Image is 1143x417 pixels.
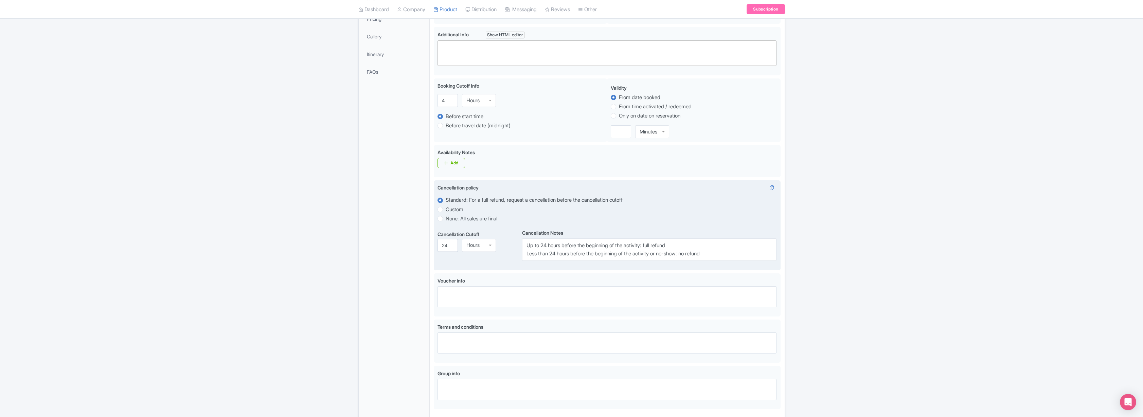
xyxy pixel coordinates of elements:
[437,324,483,330] span: Terms and conditions
[466,97,480,104] div: Hours
[446,113,483,121] label: Before start time
[486,32,525,39] div: Show HTML editor
[619,103,692,111] label: From time activated / redeemed
[522,229,563,236] label: Cancellation Notes
[360,11,428,26] a: Pricing
[619,94,660,102] label: From date booked
[437,231,479,238] label: Cancellation Cutoff
[437,185,479,191] span: Cancellation policy
[1120,394,1136,410] div: Open Intercom Messenger
[446,206,463,214] label: Custom
[360,64,428,79] a: FAQs
[747,4,785,14] a: Subscription
[437,278,465,284] span: Voucher info
[446,122,511,130] label: Before travel date (midnight)
[360,29,428,44] a: Gallery
[437,82,479,89] label: Booking Cutoff Info
[466,242,480,249] div: Hours
[437,370,460,376] span: Group info
[446,215,497,223] label: None: All sales are final
[437,149,475,156] label: Availability Notes
[446,196,623,204] label: Standard: For a full refund, request a cancellation before the cancellation cutoff
[619,112,680,120] label: Only on date on reservation
[437,32,469,37] span: Additional Info
[360,47,428,62] a: Itinerary
[640,129,657,135] div: Minutes
[450,160,458,166] div: Add
[522,238,776,261] textarea: Up to 24 hours before the beginning of the activity: full refund Less than 24 hours before the be...
[437,158,465,168] a: Add
[611,85,627,91] span: Validity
